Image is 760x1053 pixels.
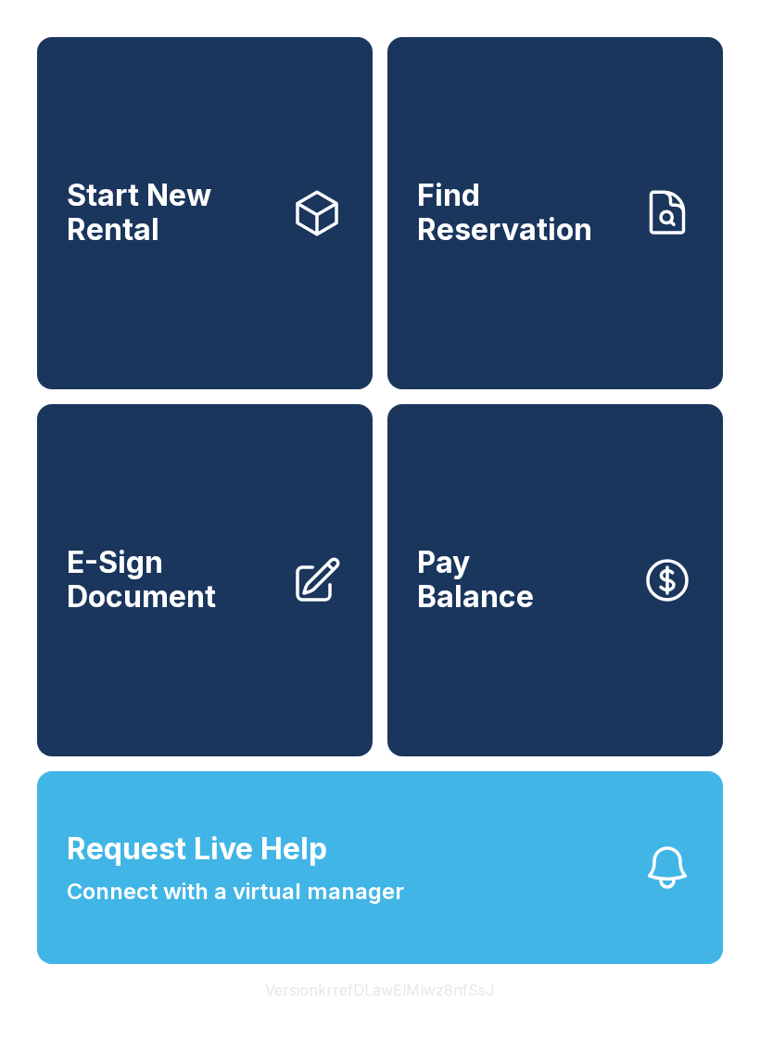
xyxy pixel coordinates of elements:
span: Request Live Help [67,827,327,871]
button: VersionkrrefDLawElMlwz8nfSsJ [250,964,510,1016]
span: Find Reservation [417,179,627,247]
span: Connect with a virtual manager [67,875,404,908]
a: E-Sign Document [37,404,373,756]
a: Start New Rental [37,37,373,389]
a: Find Reservation [387,37,723,389]
span: Start New Rental [67,179,276,247]
button: PayBalance [387,404,723,756]
span: E-Sign Document [67,546,276,614]
span: Pay Balance [417,546,534,614]
button: Request Live HelpConnect with a virtual manager [37,771,723,964]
